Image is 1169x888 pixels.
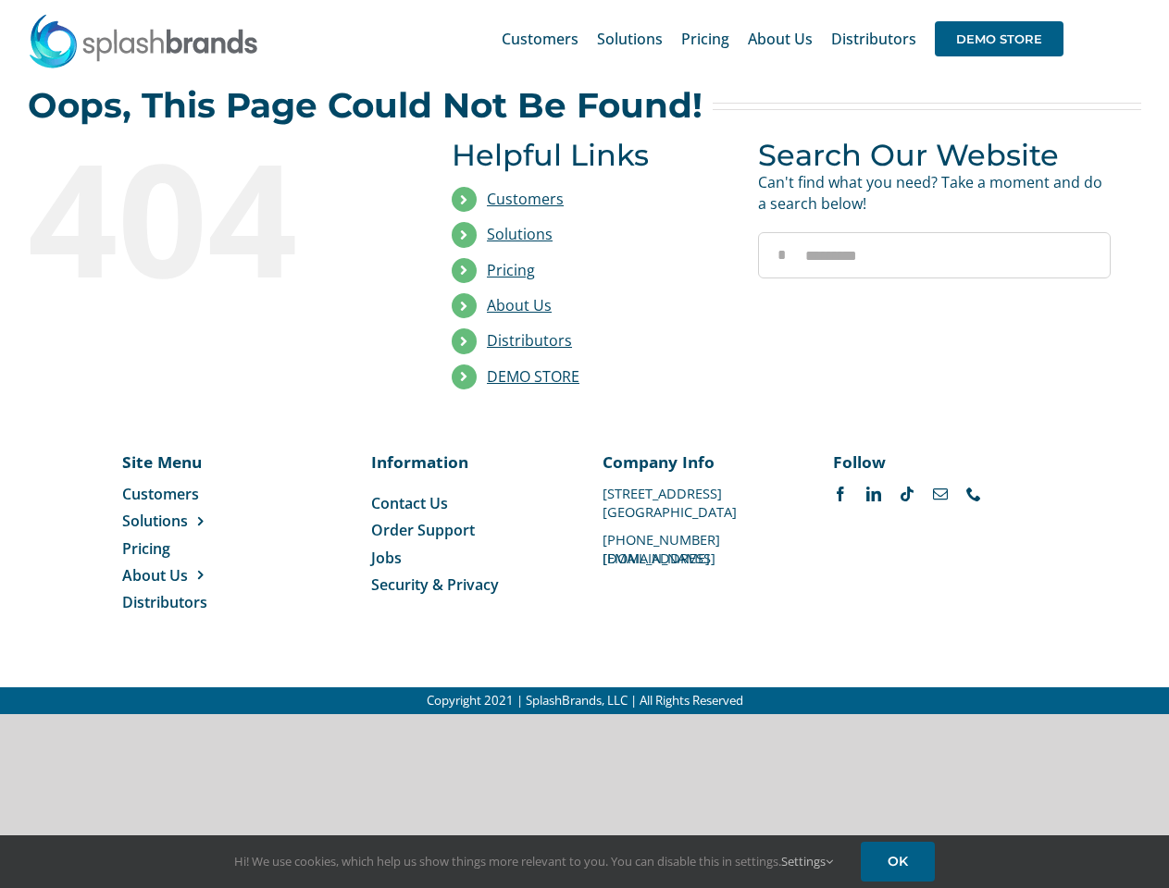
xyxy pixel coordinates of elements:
[122,484,199,504] span: Customers
[487,224,553,244] a: Solutions
[833,450,1028,473] p: Follow
[933,487,948,501] a: mail
[831,31,916,46] span: Distributors
[935,9,1063,68] a: DEMO STORE
[487,189,564,209] a: Customers
[502,31,578,46] span: Customers
[487,330,572,351] a: Distributors
[28,87,703,124] h2: Oops, This Page Could Not Be Found!
[371,548,566,568] a: Jobs
[681,9,729,68] a: Pricing
[122,538,170,559] span: Pricing
[371,520,475,540] span: Order Support
[371,574,566,595] a: Security & Privacy
[758,172,1111,214] p: Can't find what you need? Take a moment and do a search below!
[122,538,247,559] a: Pricing
[28,13,259,68] img: SplashBrands.com Logo
[371,574,499,595] span: Security & Privacy
[935,21,1063,56] span: DEMO STORE
[371,493,566,513] a: Contact Us
[502,9,578,68] a: Customers
[122,565,188,586] span: About Us
[371,493,448,513] span: Contact Us
[122,484,247,613] nav: Menu
[371,450,566,473] p: Information
[487,295,552,315] a: About Us
[122,511,247,531] a: Solutions
[234,853,833,869] span: Hi! We use cookies, which help us show things more relevant to you. You can disable this in setti...
[758,232,804,278] input: Search
[833,487,848,501] a: facebook
[487,366,579,387] a: DEMO STORE
[900,487,914,501] a: tiktok
[681,31,729,46] span: Pricing
[603,450,798,473] p: Company Info
[371,520,566,540] a: Order Support
[758,232,1111,278] input: Search...
[502,9,1063,68] nav: Main Menu
[831,9,916,68] a: Distributors
[487,260,535,280] a: Pricing
[866,487,881,501] a: linkedin
[122,511,188,531] span: Solutions
[122,450,247,473] p: Site Menu
[781,853,833,869] a: Settings
[122,592,247,612] a: Distributors
[28,138,380,295] div: 404
[452,138,730,172] h3: Helpful Links
[122,484,247,504] a: Customers
[371,548,402,568] span: Jobs
[122,565,247,586] a: About Us
[748,31,813,46] span: About Us
[758,138,1111,172] h3: Search Our Website
[861,842,935,882] a: OK
[966,487,981,501] a: phone
[371,493,566,596] nav: Menu
[122,592,207,612] span: Distributors
[597,31,663,46] span: Solutions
